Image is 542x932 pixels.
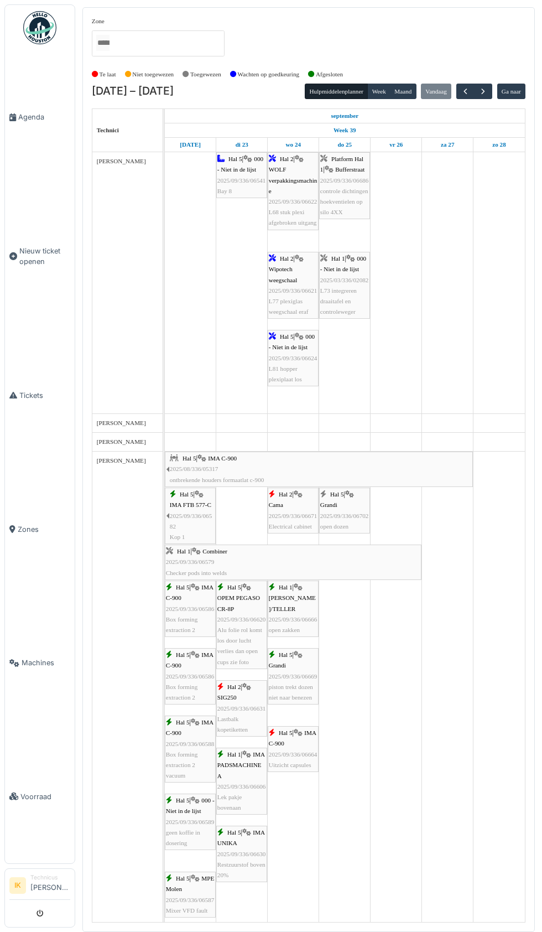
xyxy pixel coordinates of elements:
span: Voorraad [20,791,70,802]
li: IK [9,877,26,894]
a: 23 september 2025 [233,138,251,152]
span: L68 stuk plexi afgebroken uitgang [269,209,317,226]
span: controle dichtingen hoekventielen op silo 4XX [320,188,368,215]
span: 2025/09/336/06630 [217,851,266,857]
span: Hal 5 [180,491,194,498]
span: open zakken [269,626,300,633]
span: Hal 2 [279,491,293,498]
span: 2025/09/336/06671 [269,512,317,519]
span: Wipotech weegschaal [269,266,298,283]
span: Hal 5 [227,829,241,836]
span: L81 hopper plexiplaat los [269,365,302,382]
span: Hal 5 [176,719,190,726]
a: Zones [5,462,75,596]
span: Hal 1 [279,584,293,591]
span: Hal 5 [176,584,190,591]
div: | [166,873,215,916]
label: Niet toegewezen [132,70,174,79]
li: [PERSON_NAME] [30,873,70,897]
div: | [269,650,317,703]
span: 2025/09/336/06589 [166,819,215,825]
span: Hal 5 [279,729,293,736]
span: piston trekt dozen niet naar benezen [269,684,313,701]
h2: [DATE] – [DATE] [92,85,174,98]
span: Hal 1 [331,255,345,262]
span: Hal 2 [280,156,294,162]
span: Checker pods into welds [166,569,227,576]
div: | [269,253,317,317]
div: | [217,154,266,196]
a: Voorraad [5,730,75,864]
span: 2025/09/336/06702 [320,512,369,519]
span: 2025/09/336/06631 [217,705,266,712]
label: Wachten op goedkeuring [238,70,300,79]
label: Te laat [100,70,116,79]
div: | [166,546,420,578]
span: L73 integreren draaitafel en controleweger [320,287,357,315]
span: open dozen [320,523,348,530]
span: IMA C-900 [208,455,237,462]
span: Hal 5 [228,156,242,162]
span: Nieuw ticket openen [19,246,70,267]
span: 2025/09/336/06588 [166,741,215,747]
span: Uitzicht capsules [269,762,311,768]
a: 28 september 2025 [489,138,509,152]
span: Grandi [320,501,337,508]
span: L77 plexiglas weegschaal eraf [269,298,309,315]
span: Hal 5 [279,651,293,658]
div: | [217,582,266,667]
span: Hal 5 [183,455,196,462]
span: Box forming extraction 2 [166,684,198,701]
span: [PERSON_NAME] [97,420,146,426]
span: 2025/09/336/06686 [320,177,369,184]
span: 2025/09/336/06582 [170,512,212,530]
div: | [217,749,266,813]
span: Kop 1 [170,534,185,540]
span: Hal 5 [176,875,190,882]
span: 2025/09/336/06669 [269,673,317,680]
span: Cama [269,501,283,508]
div: | [166,795,215,848]
span: Combiner [202,548,227,555]
span: 2025/09/336/06620 [217,616,266,623]
span: Zones [18,524,70,535]
span: Restzuurstof boven 20% [217,861,265,878]
span: 2025/09/336/06586 [166,605,215,612]
a: Week 39 [331,123,359,137]
div: | [170,453,472,485]
input: Alles [96,35,110,51]
span: IMA PADSMACHINE A [217,751,265,779]
span: 000 - Niet in de lijst [166,797,215,814]
button: Week [367,84,390,99]
a: Nieuw ticket openen [5,184,75,329]
div: | [269,582,317,635]
span: [PERSON_NAME]/TELLER [269,594,316,612]
span: Bay 8 [217,188,232,194]
span: Technici [97,127,119,133]
button: Vandaag [421,84,451,99]
div: | [269,489,317,532]
span: 2025/09/336/06587 [166,897,215,903]
a: 26 september 2025 [387,138,405,152]
button: Ga naar [497,84,526,99]
span: Box forming extraction 2 vacuum [166,751,198,779]
div: | [269,332,317,385]
span: Machines [22,657,70,668]
label: Zone [92,17,105,26]
button: Vorige [456,84,475,100]
span: 2025/03/336/02082 [320,277,369,283]
span: 2025/09/336/06666 [269,616,317,623]
div: | [217,827,266,881]
span: 2025/09/336/06586 [166,673,215,680]
span: Hal 2 [280,255,294,262]
span: 2025/09/336/06541 [217,177,266,184]
span: geen koffie in dosering [166,829,200,846]
div: | [320,154,369,218]
span: Alu folie rol komt los door lucht verlies dan open cups zie foto [217,626,262,665]
span: Hal 2 [227,684,241,690]
span: 2025/09/336/06664 [269,751,317,758]
span: Box forming extraction 2 [166,616,198,633]
a: 27 september 2025 [438,138,457,152]
div: | [166,717,215,781]
span: Tickets [19,390,70,401]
